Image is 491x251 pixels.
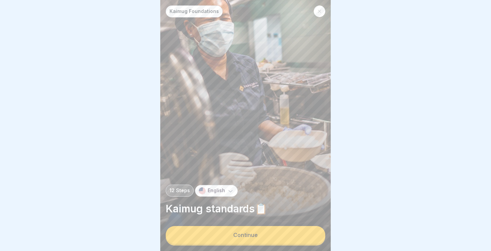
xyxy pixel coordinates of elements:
button: Continue [166,226,325,244]
p: Kaimug Foundations [169,9,219,14]
p: Kaimug standards📋 [166,202,325,215]
p: English [208,188,225,194]
img: us.svg [199,187,206,194]
div: Continue [233,232,258,238]
p: 12 Steps [169,188,190,194]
